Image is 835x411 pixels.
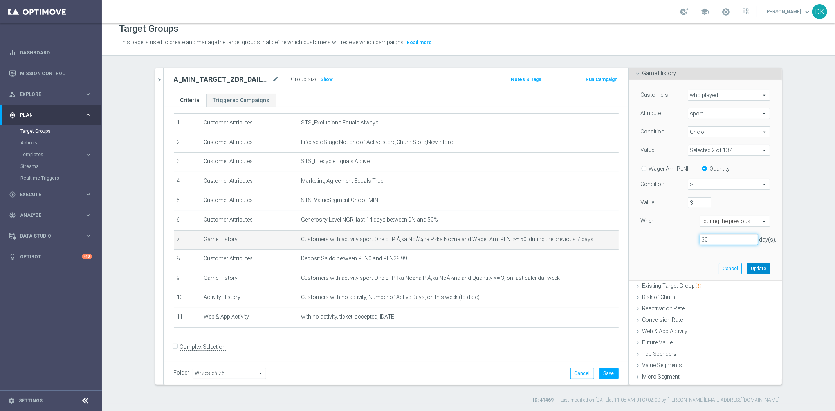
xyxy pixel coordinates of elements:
[20,128,81,134] a: Target Groups
[318,76,319,83] label: :
[174,269,200,288] td: 9
[174,370,189,376] label: Folder
[641,146,655,153] label: Value
[301,255,408,262] span: Deposit Saldo between PLN0 and PLN29.99
[20,151,92,158] button: Templates keyboard_arrow_right
[85,151,92,159] i: keyboard_arrow_right
[174,288,200,308] td: 10
[9,212,85,219] div: Analyze
[533,397,554,404] label: ID: 41469
[9,112,92,118] button: gps_fixed Plan keyboard_arrow_right
[9,191,92,198] div: play_circle_outline Execute keyboard_arrow_right
[20,163,81,169] a: Streams
[641,180,665,187] label: Condition
[570,368,594,379] button: Cancel
[301,158,370,165] span: STS_Lifecycle Equals Active
[641,128,665,135] label: Condition
[301,294,480,301] span: Customers with no activity, Number of Active Days, on this week (to date)
[9,63,92,84] div: Mission Control
[20,172,101,184] div: Realtime Triggers
[9,191,85,198] div: Execute
[301,139,453,146] span: Lifecycle Stage Not one of Active store,Churn Store,New Store
[200,172,298,191] td: Customer Attributes
[200,230,298,250] td: Game History
[301,197,379,204] span: STS_ValueSegment One of MIN
[119,39,405,45] span: This page is used to create and manage the target groups that define which customers will receive...
[641,110,661,117] label: Attribute
[9,212,16,219] i: track_changes
[301,275,560,281] span: Customers with activity sport One of Piłka Nożna,PiÅ‚ka NoÅ¼na and Quantity >= 3, on last calenda...
[803,7,812,16] span: keyboard_arrow_down
[200,250,298,269] td: Customer Attributes
[301,236,594,243] span: Customers with activity sport One of PiÅ‚ka NoÅ¼na,Piłka Nożna and Wager Am [PLN] >= 50, during t...
[20,175,81,181] a: Realtime Triggers
[119,23,179,34] h1: Target Groups
[85,232,92,240] i: keyboard_arrow_right
[156,76,163,83] i: chevron_right
[20,92,85,97] span: Explore
[719,263,742,274] button: Cancel
[700,7,709,16] span: school
[174,114,200,133] td: 1
[200,133,298,153] td: Customer Attributes
[642,362,682,368] span: Value Segments
[9,254,92,260] div: lightbulb Optibot +10
[641,91,669,98] label: Customers
[272,75,280,84] i: mode_edit
[642,283,701,289] span: Existing Target Group
[510,75,542,84] button: Notes & Tags
[85,211,92,219] i: keyboard_arrow_right
[688,145,770,155] span: PiÅ‚ka NoÅ¼na Piłka Nożna
[301,314,396,320] span: with no activity, ticket_accepted, [DATE]
[174,133,200,153] td: 2
[174,75,271,84] h2: A_MIN_TARGET_ZBR_DAILY_100DO20_031025
[9,42,92,63] div: Dashboard
[759,236,777,243] span: day(s).
[200,308,298,327] td: Web & App Activity
[599,368,619,379] button: Save
[642,351,677,357] span: Top Spenders
[20,140,81,146] a: Actions
[9,112,16,119] i: gps_fixed
[200,153,298,172] td: Customer Attributes
[9,233,92,239] button: Data Studio keyboard_arrow_right
[174,308,200,327] td: 11
[174,230,200,250] td: 7
[206,94,276,107] a: Triggered Campaigns
[301,119,379,126] span: STS_Exclusions Equals Always
[200,288,298,308] td: Activity History
[585,75,618,84] button: Run Campaign
[9,50,92,56] button: equalizer Dashboard
[200,211,298,230] td: Customer Attributes
[9,246,92,267] div: Optibot
[9,212,92,218] button: track_changes Analyze keyboard_arrow_right
[21,152,77,157] span: Templates
[20,192,85,197] span: Execute
[9,70,92,77] button: Mission Control
[765,6,812,18] a: [PERSON_NAME]keyboard_arrow_down
[700,216,770,227] ng-select: during the previous
[174,172,200,191] td: 4
[20,137,101,149] div: Actions
[642,339,673,346] span: Future Value
[20,113,85,117] span: Plan
[85,90,92,98] i: keyboard_arrow_right
[321,77,333,82] span: Show
[200,269,298,288] td: Game History
[85,191,92,198] i: keyboard_arrow_right
[20,246,82,267] a: Optibot
[20,149,101,160] div: Templates
[641,217,655,224] label: When
[20,125,101,137] div: Target Groups
[9,91,85,98] div: Explore
[747,263,770,274] button: Update
[9,91,16,98] i: person_search
[642,373,680,380] span: Micro Segment
[20,213,85,218] span: Analyze
[174,153,200,172] td: 3
[20,160,101,172] div: Streams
